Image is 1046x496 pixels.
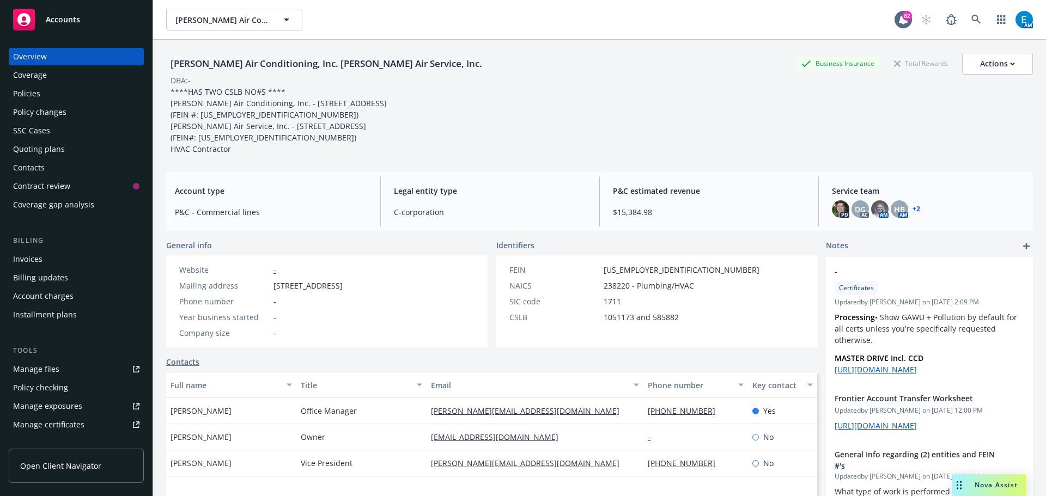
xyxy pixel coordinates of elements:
div: Full name [171,379,280,391]
div: Manage files [13,360,59,378]
a: - [648,432,659,442]
div: Email [431,379,627,391]
div: -CertificatesUpdatedby [PERSON_NAME] on [DATE] 2:09 PMProcessing• Show GAWU + Pollution by defaul... [826,257,1033,384]
img: photo [871,200,889,218]
a: Quoting plans [9,140,144,158]
div: Invoices [13,250,42,268]
a: Manage files [9,360,144,378]
div: Billing updates [13,269,68,286]
img: photo [1015,11,1033,28]
span: [STREET_ADDRESS] [273,280,343,291]
div: Title [301,379,410,391]
span: [PERSON_NAME] [171,405,232,417]
div: [PERSON_NAME] Air Conditioning, Inc. [PERSON_NAME] Air Service, Inc. [166,57,486,71]
a: [PERSON_NAME][EMAIL_ADDRESS][DOMAIN_NAME] [431,458,628,468]
span: Legal entity type [394,185,586,197]
div: DBA: - [171,75,191,86]
span: No [763,431,774,443]
a: [PERSON_NAME][EMAIL_ADDRESS][DOMAIN_NAME] [431,406,628,416]
div: Frontier Account Transfer WorksheetUpdatedby [PERSON_NAME] on [DATE] 12:00 PM[URL][DOMAIN_NAME] [826,384,1033,440]
span: Updated by [PERSON_NAME] on [DATE] 2:09 PM [835,297,1024,307]
span: Frontier Account Transfer Worksheet [835,393,996,404]
a: - [273,265,276,275]
a: Policy checking [9,379,144,396]
a: Coverage gap analysis [9,196,144,213]
strong: MASTER DRIVE Incl. CCD [835,353,923,363]
a: Account charges [9,287,144,305]
div: Policy checking [13,379,68,396]
a: Search [965,9,987,30]
span: 1051173 and 585882 [604,311,679,323]
div: Billing [9,235,144,246]
div: Manage claims [13,434,68,452]
div: Manage certificates [13,416,84,433]
span: [US_EMPLOYER_IDENTIFICATION_NUMBER] [604,264,759,275]
span: Owner [301,431,325,443]
span: Notes [826,240,848,253]
div: SIC code [509,296,599,307]
div: Company size [179,327,269,339]
a: Accounts [9,4,144,35]
div: Website [179,264,269,275]
button: Nova Assist [952,474,1026,496]
a: Switch app [990,9,1012,30]
a: [EMAIL_ADDRESS][DOMAIN_NAME] [431,432,567,442]
span: - [273,296,276,307]
span: - [273,327,276,339]
span: ****HAS TWO CSLB NO#S **** [PERSON_NAME] Air Conditioning, Inc. - [STREET_ADDRESS] (FEIN #: [US_E... [171,87,389,154]
a: Contacts [166,356,199,368]
span: Open Client Navigator [20,460,101,471]
div: Policies [13,85,40,102]
a: Contacts [9,159,144,176]
span: Updated by [PERSON_NAME] on [DATE] 12:00 PM [835,406,1024,415]
span: [PERSON_NAME] Air Conditioning, Inc. [PERSON_NAME] Air Service, Inc. [175,14,270,26]
span: $15,384.98 [613,206,805,218]
span: Updated by [PERSON_NAME] on [DATE] 9:41 AM [835,471,1024,481]
p: • Show GAWU + Pollution by default for all certs unless you're specifically requested otherwise. [835,311,1024,346]
span: No [763,457,774,469]
span: DG [855,204,866,215]
div: Manage exposures [13,397,82,415]
div: Policy changes [13,103,66,121]
a: SSC Cases [9,122,144,139]
div: Total Rewards [889,57,953,70]
div: 82 [902,11,912,21]
div: Contacts [13,159,45,176]
div: Business Insurance [796,57,880,70]
div: CSLB [509,311,599,323]
a: Manage exposures [9,397,144,415]
a: Contract review [9,177,144,195]
span: Office Manager [301,405,357,417]
span: [PERSON_NAME] [171,431,232,443]
button: Title [296,372,427,398]
a: [PHONE_NUMBER] [648,458,724,468]
a: add [1020,240,1033,253]
span: Service team [832,185,1024,197]
div: SSC Cases [13,122,50,139]
span: [PERSON_NAME] [171,457,232,469]
div: Actions [980,53,1015,74]
a: Billing updates [9,269,144,286]
span: Account type [175,185,367,197]
button: Actions [962,53,1033,75]
div: Quoting plans [13,140,65,158]
a: Manage claims [9,434,144,452]
span: Identifiers [496,240,534,251]
a: Installment plans [9,306,144,323]
div: Tools [9,345,144,356]
button: Email [427,372,643,398]
div: Phone number [648,379,731,391]
span: - [835,266,996,277]
div: Coverage gap analysis [13,196,94,213]
span: General Info regarding (2) entities and FEIN #'s [835,449,996,471]
div: Key contact [752,379,801,391]
span: Nova Assist [975,480,1018,489]
div: Account charges [13,287,74,305]
a: [URL][DOMAIN_NAME] [835,364,917,375]
a: Policy changes [9,103,144,121]
div: Year business started [179,311,269,323]
span: P&C estimated revenue [613,185,805,197]
div: NAICS [509,280,599,291]
span: C-corporation [394,206,586,218]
